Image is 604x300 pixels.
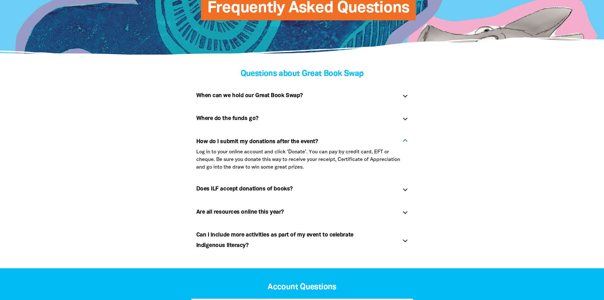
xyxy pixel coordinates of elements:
span: Account Questions [268,283,336,291]
h5: Can I include more activities as part of my event to celebrate Indigenous literacy? [196,230,398,250]
h5: Where do the funds go? [196,113,398,123]
h5: Are all resources online this year? [196,207,398,217]
h5: Does ILF accept donations of books? [196,184,398,194]
h5: When can we hold our Great Book Swap? [196,90,398,101]
p: Log in to your online account and click ‘Donate’. You can pay by credit card, EFT or cheque. Be s... [196,148,408,171]
span: Frequently Asked Questions [207,1,410,20]
span: Questions about Great Book Swap [241,70,364,77]
h5: How do I submit my donations after the event? [196,137,398,147]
